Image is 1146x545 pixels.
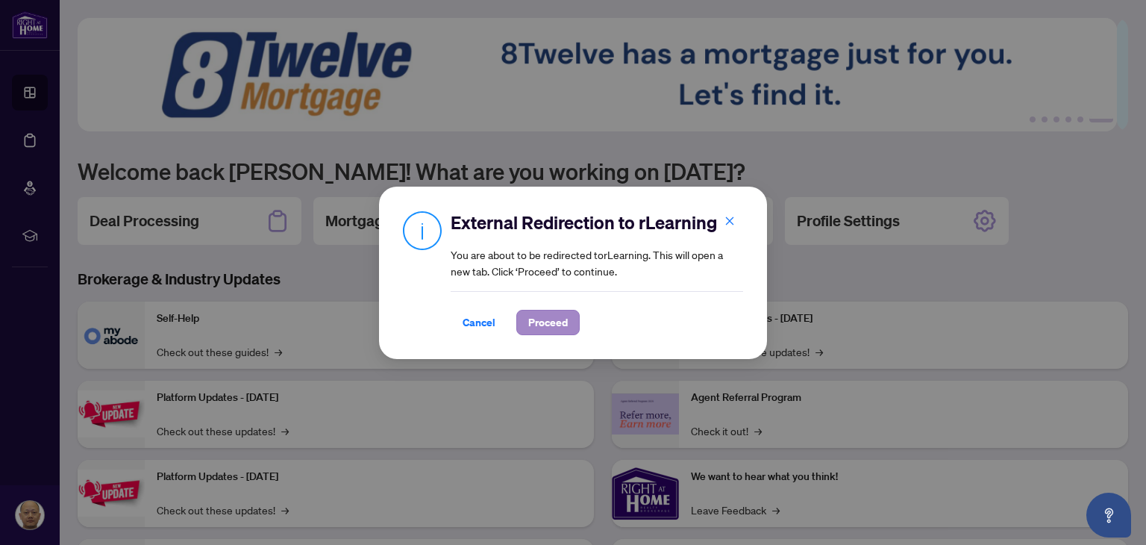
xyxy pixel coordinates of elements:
[528,311,568,334] span: Proceed
[451,211,743,335] div: You are about to be redirected to rLearning . This will open a new tab. Click ‘Proceed’ to continue.
[451,310,507,335] button: Cancel
[516,310,580,335] button: Proceed
[403,211,442,250] img: Info Icon
[724,216,735,226] span: close
[463,311,495,334] span: Cancel
[1086,493,1131,538] button: Open asap
[451,211,743,234] h2: External Redirection to rLearning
